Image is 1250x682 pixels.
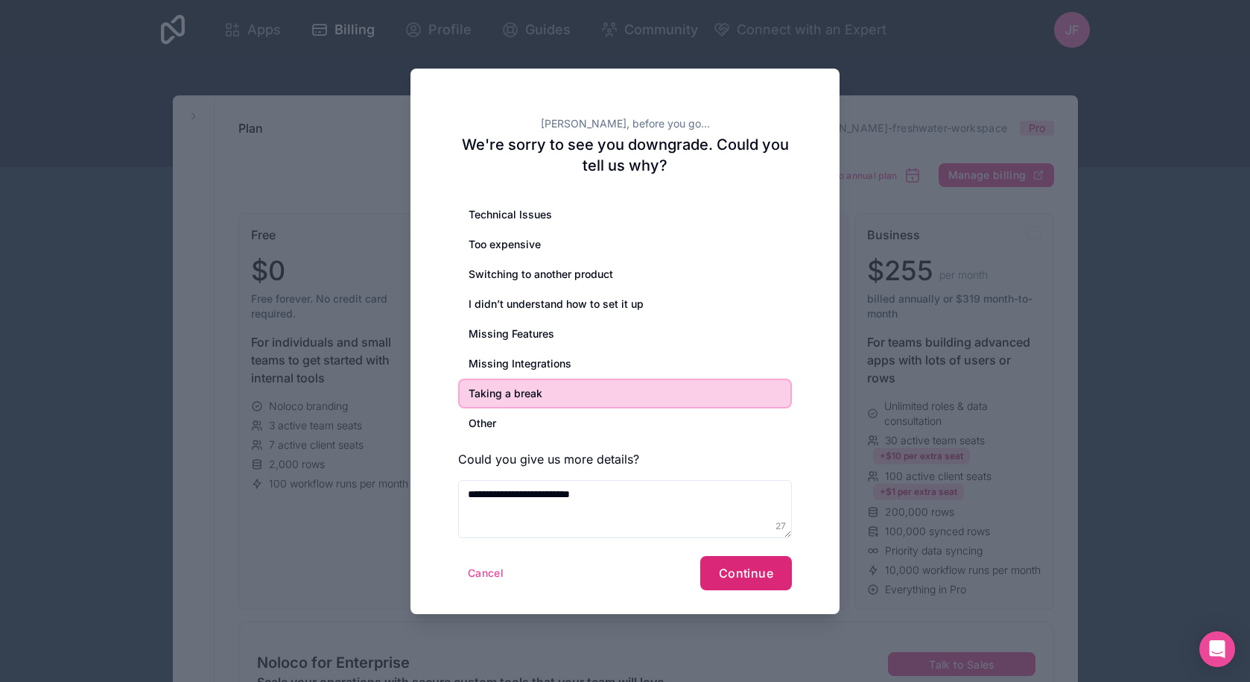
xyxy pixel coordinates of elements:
[458,200,792,230] div: Technical Issues
[700,556,792,590] button: Continue
[458,408,792,438] div: Other
[1199,631,1235,667] div: Open Intercom Messenger
[458,289,792,319] div: I didn’t understand how to set it up
[458,349,792,379] div: Missing Integrations
[458,116,792,131] h2: [PERSON_NAME], before you go...
[458,134,792,176] h2: We're sorry to see you downgrade. Could you tell us why?
[458,259,792,289] div: Switching to another product
[458,379,792,408] div: Taking a break
[458,561,513,585] button: Cancel
[458,230,792,259] div: Too expensive
[458,450,792,468] h3: Could you give us more details?
[458,319,792,349] div: Missing Features
[719,566,773,581] span: Continue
